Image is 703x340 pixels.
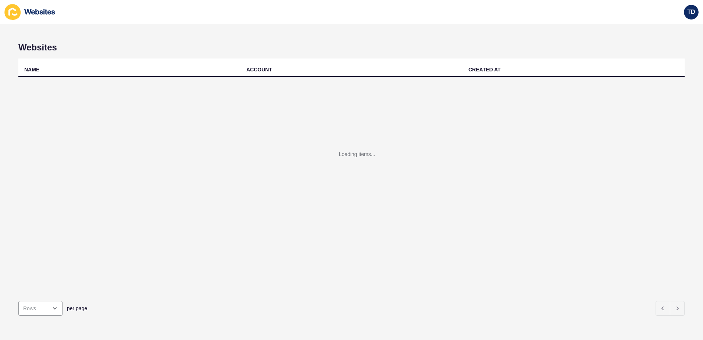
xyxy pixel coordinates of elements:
[24,66,39,73] div: NAME
[67,305,87,312] span: per page
[18,301,63,316] div: open menu
[468,66,501,73] div: CREATED AT
[687,8,695,16] span: TD
[339,150,375,158] div: Loading items...
[18,42,685,53] h1: Websites
[246,66,272,73] div: ACCOUNT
